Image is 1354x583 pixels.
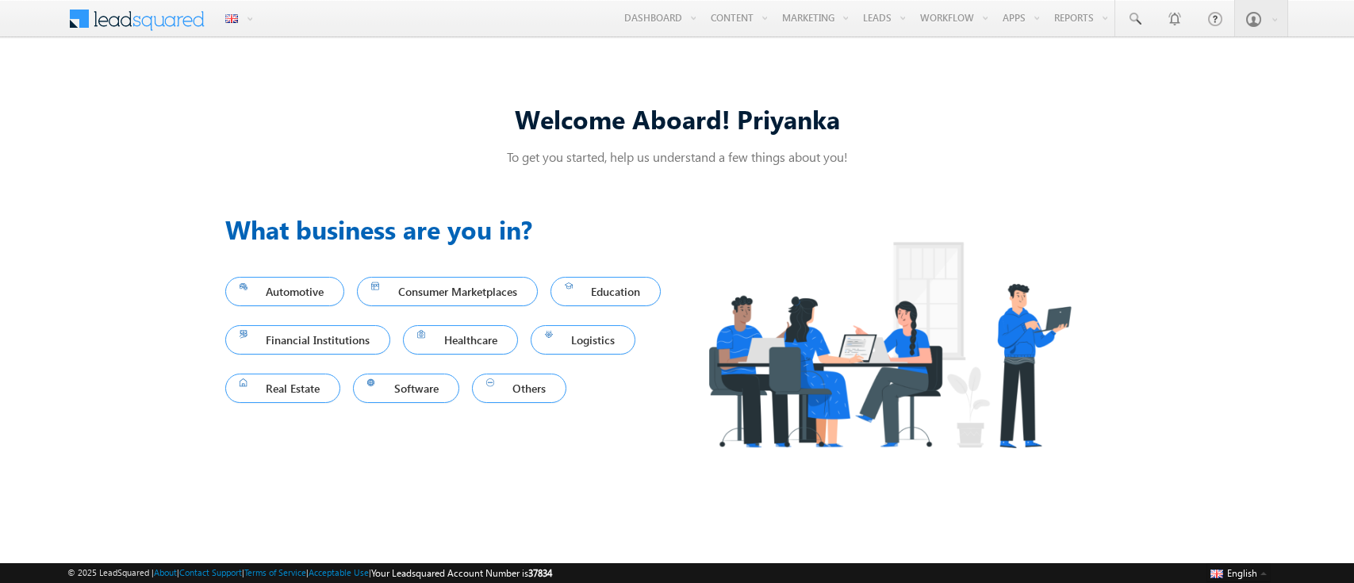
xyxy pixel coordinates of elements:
span: Education [565,281,647,302]
span: Healthcare [417,329,504,351]
span: Real Estate [240,378,327,399]
p: To get you started, help us understand a few things about you! [225,148,1130,165]
span: Consumer Marketplaces [371,281,524,302]
span: 37834 [528,567,552,579]
span: Software [367,378,445,399]
span: Your Leadsquared Account Number is [371,567,552,579]
div: Welcome Aboard! Priyanka [225,102,1130,136]
h3: What business are you in? [225,210,677,248]
button: English [1206,563,1270,582]
img: Industry.png [677,210,1101,479]
span: Logistics [545,329,622,351]
a: Contact Support [179,567,242,577]
a: Terms of Service [244,567,306,577]
span: English [1227,567,1257,579]
span: Others [486,378,553,399]
span: © 2025 LeadSquared | | | | | [67,566,552,581]
a: About [154,567,177,577]
a: Acceptable Use [309,567,369,577]
span: Automotive [240,281,331,302]
span: Financial Institutions [240,329,377,351]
